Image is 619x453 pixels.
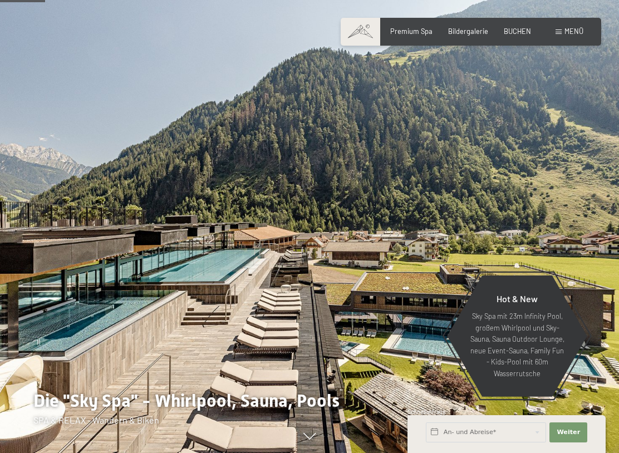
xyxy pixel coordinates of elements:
[390,27,433,36] a: Premium Spa
[469,311,566,379] p: Sky Spa mit 23m Infinity Pool, großem Whirlpool und Sky-Sauna, Sauna Outdoor Lounge, neue Event-S...
[497,293,538,304] span: Hot & New
[446,275,588,397] a: Hot & New Sky Spa mit 23m Infinity Pool, großem Whirlpool und Sky-Sauna, Sauna Outdoor Lounge, ne...
[407,408,446,415] span: Schnellanfrage
[448,27,488,36] a: Bildergalerie
[549,422,587,442] button: Weiter
[564,27,583,36] span: Menü
[557,428,580,437] span: Weiter
[504,27,531,36] a: BUCHEN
